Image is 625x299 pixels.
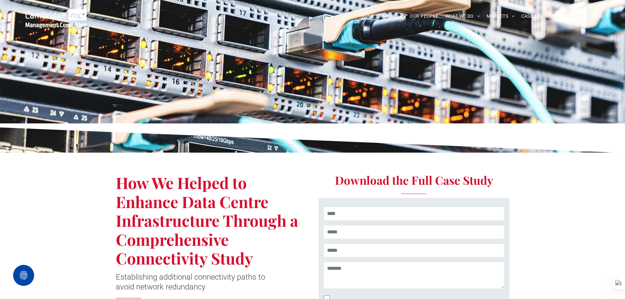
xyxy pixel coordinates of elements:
a: WHAT WE DO [442,11,484,21]
a: CASE STUDIES [518,11,556,21]
a: ABOUT [378,11,407,21]
a: OUR PEOPLE [406,11,442,21]
span: How We Helped to Enhance Data Centre Infrastructure Through a Comprehensive Connectivity Study [116,172,298,268]
a: INSIGHTS [556,11,584,21]
a: CONTACT [584,11,612,21]
span: Establishing additional connectivity paths to avoid network redundancy [116,272,265,291]
span: Download the Full Case Study [335,172,493,188]
a: HOME [358,11,378,21]
a: MARKETS [483,11,518,21]
img: Go to Homepage [26,9,87,28]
